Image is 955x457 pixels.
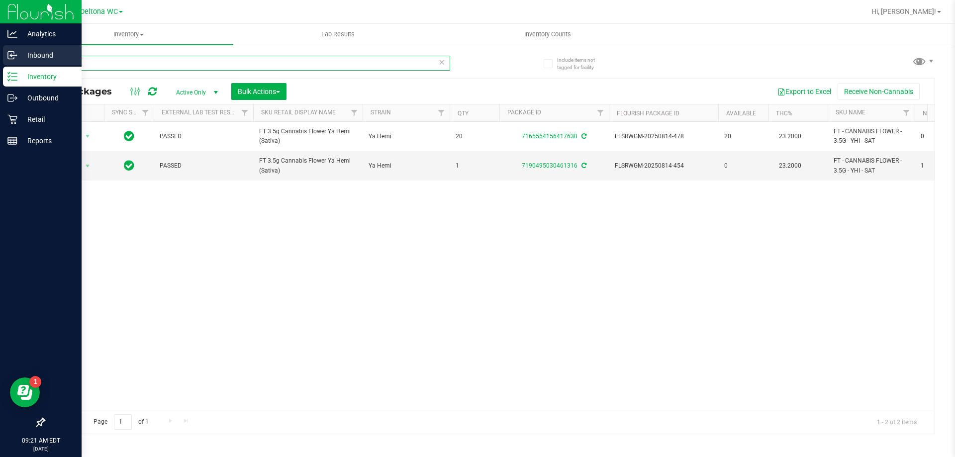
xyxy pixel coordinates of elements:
inline-svg: Outbound [7,93,17,103]
span: Ya Hemi [369,161,444,171]
span: 23.2000 [774,129,806,144]
span: Sync from Compliance System [580,133,586,140]
span: In Sync [124,129,134,143]
span: FT - CANNABIS FLOWER - 3.5G - YHI - SAT [834,127,909,146]
span: select [82,129,94,143]
a: Filter [137,104,154,121]
span: FT - CANNABIS FLOWER - 3.5G - YHI - SAT [834,156,909,175]
span: FLSRWGM-20250814-478 [615,132,712,141]
p: [DATE] [4,445,77,453]
a: Filter [592,104,609,121]
a: Inventory [24,24,233,45]
a: Inventory Counts [443,24,652,45]
span: Inventory Counts [511,30,584,39]
span: Page of 1 [85,414,157,430]
a: SKU Name [836,109,865,116]
a: Qty [458,110,469,117]
span: In Sync [124,159,134,173]
button: Receive Non-Cannabis [838,83,920,100]
a: Available [726,110,756,117]
a: External Lab Test Result [162,109,240,116]
span: 20 [456,132,493,141]
a: Filter [237,104,253,121]
a: Filter [346,104,363,121]
button: Export to Excel [771,83,838,100]
inline-svg: Inventory [7,72,17,82]
span: All Packages [52,86,122,97]
span: PASSED [160,161,247,171]
a: 7190495030461316 [522,162,577,169]
p: Reports [17,135,77,147]
a: Strain [371,109,391,116]
input: Search Package ID, Item Name, SKU, Lot or Part Number... [44,56,450,71]
inline-svg: Analytics [7,29,17,39]
p: Inventory [17,71,77,83]
a: Filter [898,104,915,121]
span: Deltona WC [80,7,118,16]
a: Sync Status [112,109,150,116]
a: THC% [776,110,792,117]
span: 0 [724,161,762,171]
span: Clear [438,56,445,69]
p: Analytics [17,28,77,40]
inline-svg: Inbound [7,50,17,60]
p: Outbound [17,92,77,104]
p: Inbound [17,49,77,61]
p: 09:21 AM EDT [4,436,77,445]
span: PASSED [160,132,247,141]
span: Inventory [24,30,233,39]
iframe: Resource center unread badge [29,376,41,388]
a: Filter [433,104,450,121]
a: Sku Retail Display Name [261,109,336,116]
span: 23.2000 [774,159,806,173]
span: FT 3.5g Cannabis Flower Ya Hemi (Sativa) [259,127,357,146]
span: Sync from Compliance System [580,162,586,169]
span: Ya Hemi [369,132,444,141]
inline-svg: Retail [7,114,17,124]
span: select [82,159,94,173]
span: 1 [456,161,493,171]
span: Include items not tagged for facility [557,56,607,71]
span: 1 - 2 of 2 items [869,414,925,429]
a: Package ID [507,109,541,116]
input: 1 [114,414,132,430]
iframe: Resource center [10,377,40,407]
span: 20 [724,132,762,141]
span: Bulk Actions [238,88,280,95]
inline-svg: Reports [7,136,17,146]
a: Flourish Package ID [617,110,679,117]
span: FLSRWGM-20250814-454 [615,161,712,171]
span: Lab Results [308,30,368,39]
p: Retail [17,113,77,125]
span: Hi, [PERSON_NAME]! [871,7,936,15]
button: Bulk Actions [231,83,286,100]
a: Lab Results [233,24,443,45]
a: 7165554156417630 [522,133,577,140]
span: FT 3.5g Cannabis Flower Ya Hemi (Sativa) [259,156,357,175]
